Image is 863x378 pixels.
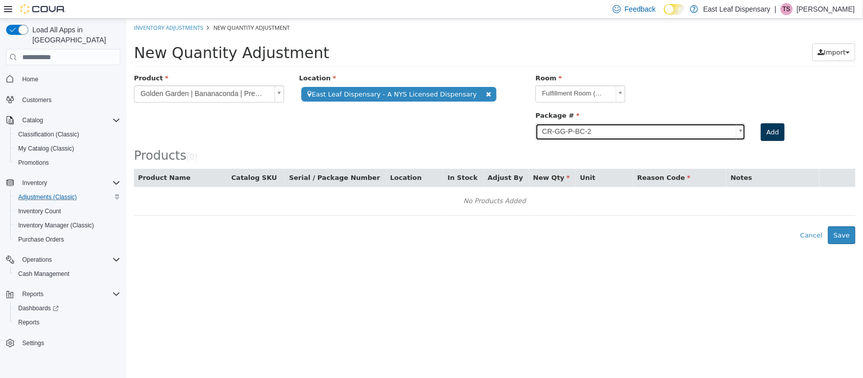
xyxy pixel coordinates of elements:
a: Promotions [14,157,53,169]
button: Import [686,25,729,43]
span: Cash Management [14,268,120,280]
button: Classification (Classic) [10,127,124,141]
button: Adjust By [361,154,399,164]
span: Adjustments (Classic) [18,193,77,201]
a: Adjustments (Classic) [14,191,81,203]
button: Unit [453,154,471,164]
button: Catalog [2,113,124,127]
p: [PERSON_NAME] [797,3,855,15]
button: Adjustments (Classic) [10,190,124,204]
button: Reports [10,315,124,329]
button: Inventory Manager (Classic) [10,218,124,232]
button: Home [2,71,124,86]
p: East Leaf Dispensary [703,3,770,15]
span: Settings [18,337,120,349]
span: 0 [63,134,68,143]
button: Cash Management [10,267,124,281]
span: Adjustments (Classic) [14,191,120,203]
a: CR-GG-P-BC-2 [409,105,619,122]
a: Reports [14,316,43,328]
a: Fulfillment Room (Sales) [409,67,499,84]
span: My Catalog (Classic) [18,145,74,153]
button: Reports [2,287,124,301]
span: Purchase Orders [14,233,120,246]
span: Package # [409,93,453,101]
button: Reports [18,288,48,300]
button: Promotions [10,156,124,170]
input: Dark Mode [664,4,685,15]
a: Inventory Count [14,205,65,217]
div: No Products Added [14,175,722,190]
span: TS [783,3,790,15]
a: Golden Garden | Bananaconda | Pre-roll | 1g [8,67,158,84]
span: Home [18,72,120,85]
span: Reports [18,288,120,300]
span: Load All Apps in [GEOGRAPHIC_DATA] [28,25,120,45]
button: Settings [2,336,124,350]
button: Catalog SKU [105,154,153,164]
a: Dashboards [14,302,63,314]
div: Taylor Smith [781,3,793,15]
img: Cova [20,4,66,14]
button: Save [702,208,729,226]
span: Promotions [18,159,49,167]
span: Inventory Manager (Classic) [18,221,94,229]
span: Promotions [14,157,120,169]
p: | [775,3,777,15]
span: Feedback [625,4,656,14]
span: Dashboards [14,302,120,314]
button: Serial / Package Number [163,154,256,164]
span: Operations [18,254,120,266]
span: Catalog [18,114,120,126]
span: New Quantity Adjustment [87,5,163,13]
button: In Stock [321,154,353,164]
button: Location [264,154,297,164]
span: Classification (Classic) [18,130,79,138]
button: Add [634,105,658,123]
small: ( ) [60,134,71,143]
span: Location [173,56,210,63]
span: Inventory [18,177,120,189]
a: Settings [18,337,48,349]
a: Cash Management [14,268,73,280]
span: Cash Management [18,270,69,278]
span: CR-GG-P-BC-2 [410,105,606,121]
button: My Catalog (Classic) [10,141,124,156]
span: Dashboards [18,304,59,312]
span: Home [22,75,38,83]
a: Classification (Classic) [14,128,83,140]
span: Golden Garden | Bananaconda | Pre-roll | 1g [8,67,144,83]
span: Reason Code [511,155,564,163]
span: Catalog [22,116,43,124]
a: Inventory Manager (Classic) [14,219,98,231]
span: Customers [22,96,52,104]
span: New Quantity Adjustment [8,25,203,43]
button: Product Name [12,154,66,164]
button: Notes [604,154,627,164]
span: Products [8,130,60,144]
span: Purchase Orders [18,235,64,244]
span: Fulfillment Room (Sales) [410,67,485,83]
span: East Leaf Dispensary - A NYS Licensed Dispensary [175,68,371,83]
span: Operations [22,256,52,264]
a: Dashboards [10,301,124,315]
span: Reports [14,316,120,328]
span: Product [8,56,42,63]
nav: Complex example [6,67,120,376]
a: Home [18,73,42,85]
button: Purchase Orders [10,232,124,247]
button: Operations [2,253,124,267]
span: Inventory Count [18,207,61,215]
a: Inventory Adjustments [8,5,77,13]
button: Inventory [18,177,51,189]
span: Inventory Manager (Classic) [14,219,120,231]
button: Cancel [668,208,702,226]
a: My Catalog (Classic) [14,143,78,155]
span: Settings [22,339,44,347]
span: New Qty [407,155,444,163]
button: Catalog [18,114,47,126]
a: Customers [18,94,56,106]
a: Purchase Orders [14,233,68,246]
button: Inventory [2,176,124,190]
